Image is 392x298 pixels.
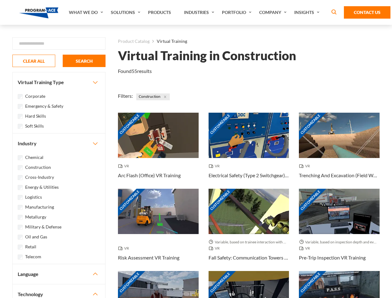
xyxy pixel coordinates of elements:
button: CLEAR ALL [12,55,55,67]
img: Program-Ace [19,7,59,18]
li: Virtual Training [150,37,187,45]
a: Customizable Thumbnail - Trenching And Excavation (Field Work) VR Training VR Trenching And Excav... [299,113,380,189]
input: Oil and Gas [18,235,23,240]
button: Industry [13,133,105,153]
button: Language [13,264,105,284]
input: Corporate [18,94,23,99]
span: VR [209,163,222,169]
a: Product Catalog [118,37,150,45]
a: Customizable Thumbnail - Electrical Safety (Type 2 Switchgear) VR Training VR Electrical Safety (... [209,113,289,189]
label: Logistics [25,194,42,201]
input: Chemical [18,155,23,160]
span: VR [299,163,313,169]
input: Military & Defense [18,225,23,230]
label: Emergency & Safety [25,103,63,110]
button: Virtual Training Type [13,72,105,92]
input: Metallurgy [18,215,23,220]
label: Chemical [25,154,43,161]
input: Telecom [18,255,23,260]
a: Customizable Thumbnail - Risk Assessment VR Training VR Risk Assessment VR Training [118,189,199,271]
a: Customizable Thumbnail - Fall Safety: Communication Towers VR Training Variable, based on trainee... [209,189,289,271]
label: Cross-Industry [25,174,54,181]
label: Manufacturing [25,204,54,210]
label: Energy & Utilities [25,184,59,191]
input: Cross-Industry [18,175,23,180]
span: VR [299,245,313,251]
h3: Trenching And Excavation (Field Work) VR Training [299,172,380,179]
input: Retail [18,245,23,250]
label: Military & Defense [25,223,61,230]
span: Variable, based on inspection depth and event interaction. [299,239,380,245]
button: Close [162,93,169,100]
input: Emergency & Safety [18,104,23,109]
input: Soft Skills [18,124,23,129]
input: Energy & Utilities [18,185,23,190]
span: VR [118,163,132,169]
a: Contact Us [344,6,390,19]
h3: Fall Safety: Communication Towers VR Training [209,254,289,261]
p: Found results [118,67,152,75]
input: Hard Skills [18,114,23,119]
h3: Arc Flash (Office) VR Training [118,172,181,179]
label: Telecom [25,253,41,260]
span: Variable, based on trainee interaction with each section. [209,239,289,245]
label: Metallurgy [25,214,46,220]
span: Construction [136,93,170,100]
em: 55 [132,68,137,74]
span: VR [118,245,132,251]
h3: Risk Assessment VR Training [118,254,179,261]
h1: Virtual Training in Construction [118,50,296,61]
h3: Electrical Safety (Type 2 Switchgear) VR Training [209,172,289,179]
label: Retail [25,243,36,250]
span: VR [209,245,222,251]
label: Oil and Gas [25,233,47,240]
label: Construction [25,164,51,171]
span: Filters: [118,93,133,99]
input: Manufacturing [18,205,23,210]
label: Hard Skills [25,113,46,120]
label: Corporate [25,93,45,100]
nav: breadcrumb [118,37,380,45]
a: Customizable Thumbnail - Arc Flash (Office) VR Training VR Arc Flash (Office) VR Training [118,113,199,189]
h3: Pre-Trip Inspection VR Training [299,254,366,261]
a: Customizable Thumbnail - Pre-Trip Inspection VR Training Variable, based on inspection depth and ... [299,189,380,271]
input: Construction [18,165,23,170]
label: Soft Skills [25,123,44,129]
input: Logistics [18,195,23,200]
